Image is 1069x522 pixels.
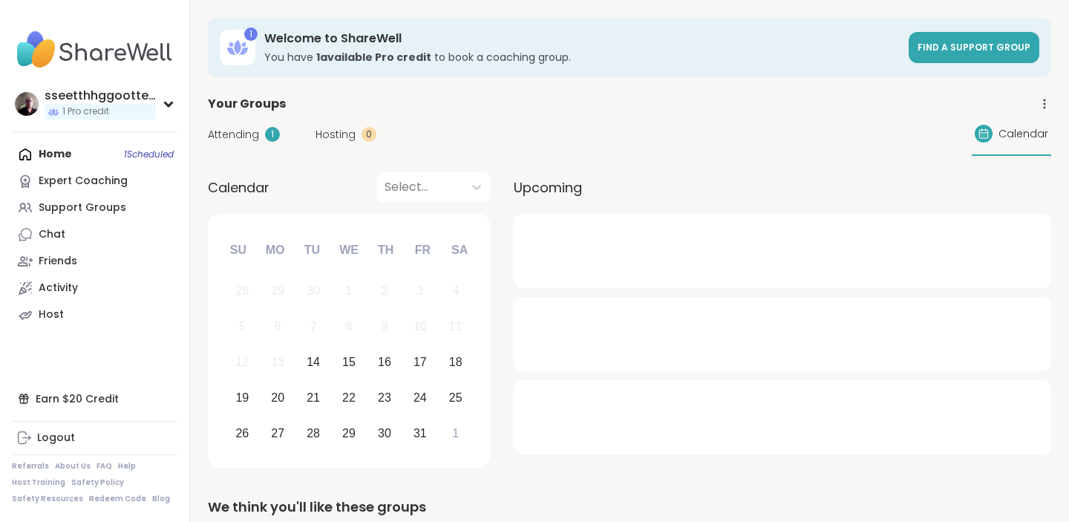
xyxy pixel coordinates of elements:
a: Host Training [12,477,65,488]
span: Hosting [316,127,356,143]
div: 23 [378,388,391,408]
a: Logout [12,425,177,451]
div: Not available Tuesday, September 30th, 2025 [298,275,330,307]
div: 8 [346,316,353,336]
div: 1 [346,281,353,301]
div: Sa [443,234,476,267]
div: 25 [449,388,462,408]
div: Choose Saturday, November 1st, 2025 [439,417,471,449]
a: About Us [55,461,91,472]
div: Choose Wednesday, October 15th, 2025 [333,347,365,379]
div: Not available Friday, October 3rd, 2025 [404,275,436,307]
div: 22 [342,388,356,408]
a: Help [118,461,136,472]
h3: You have to book a coaching group. [264,50,900,65]
div: Choose Monday, October 27th, 2025 [262,417,294,449]
div: 1 [244,27,258,41]
a: Host [12,301,177,328]
div: Choose Friday, October 17th, 2025 [404,347,436,379]
div: 18 [449,352,462,372]
h3: Welcome to ShareWell [264,30,900,47]
div: 3 [416,281,423,301]
div: Not available Friday, October 10th, 2025 [404,311,436,343]
div: 16 [378,352,391,372]
a: FAQ [97,461,112,472]
div: Not available Monday, October 6th, 2025 [262,311,294,343]
span: Your Groups [208,95,286,113]
div: Choose Monday, October 20th, 2025 [262,382,294,414]
div: Choose Tuesday, October 28th, 2025 [298,417,330,449]
div: Support Groups [39,200,126,215]
div: Not available Wednesday, October 1st, 2025 [333,275,365,307]
div: 11 [449,316,462,336]
div: Choose Friday, October 31st, 2025 [404,417,436,449]
span: Calendar [208,177,269,198]
div: Choose Friday, October 24th, 2025 [404,382,436,414]
div: We [333,234,365,267]
a: Activity [12,275,177,301]
div: Host [39,307,64,322]
div: Fr [406,234,439,267]
div: Not available Saturday, October 11th, 2025 [439,311,471,343]
div: Expert Coaching [39,174,128,189]
span: 1 Pro credit [62,105,109,118]
div: Not available Sunday, September 28th, 2025 [226,275,258,307]
div: Choose Saturday, October 25th, 2025 [439,382,471,414]
div: 27 [271,423,284,443]
div: 1 [265,127,280,142]
div: Friends [39,254,77,269]
div: Not available Monday, October 13th, 2025 [262,347,294,379]
div: Activity [39,281,78,296]
div: 21 [307,388,320,408]
img: ShareWell Nav Logo [12,24,177,76]
div: Choose Tuesday, October 14th, 2025 [298,347,330,379]
span: Attending [208,127,259,143]
a: Friends [12,248,177,275]
div: 9 [381,316,388,336]
div: 6 [275,316,281,336]
div: Not available Thursday, October 2nd, 2025 [369,275,401,307]
div: Not available Saturday, October 4th, 2025 [439,275,471,307]
a: Support Groups [12,195,177,221]
div: Th [370,234,402,267]
div: 28 [307,423,320,443]
div: 30 [378,423,391,443]
div: Not available Sunday, October 12th, 2025 [226,347,258,379]
div: 2 [381,281,388,301]
div: 20 [271,388,284,408]
span: Find a support group [918,41,1030,53]
a: Find a support group [909,32,1039,63]
a: Safety Policy [71,477,124,488]
div: Mo [258,234,291,267]
a: Redeem Code [89,494,146,504]
div: 4 [452,281,459,301]
img: sseetthhggootteell [15,92,39,116]
div: Choose Saturday, October 18th, 2025 [439,347,471,379]
a: Referrals [12,461,49,472]
div: Earn $20 Credit [12,385,177,412]
span: Calendar [998,126,1048,142]
div: 28 [235,281,249,301]
div: 0 [362,127,376,142]
div: 1 [452,423,459,443]
div: Choose Sunday, October 19th, 2025 [226,382,258,414]
div: month 2025-10 [224,273,473,451]
div: 15 [342,352,356,372]
div: Not available Sunday, October 5th, 2025 [226,311,258,343]
div: 12 [235,352,249,372]
div: Not available Monday, September 29th, 2025 [262,275,294,307]
span: Upcoming [514,177,582,198]
div: 13 [271,352,284,372]
div: 26 [235,423,249,443]
div: 31 [413,423,427,443]
div: sseetthhggootteell [45,88,156,104]
a: Expert Coaching [12,168,177,195]
div: 19 [235,388,249,408]
b: 1 available Pro credit [316,50,431,65]
div: Choose Sunday, October 26th, 2025 [226,417,258,449]
div: Choose Tuesday, October 21st, 2025 [298,382,330,414]
div: Choose Thursday, October 23rd, 2025 [369,382,401,414]
div: 24 [413,388,427,408]
div: 30 [307,281,320,301]
div: Choose Wednesday, October 22nd, 2025 [333,382,365,414]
